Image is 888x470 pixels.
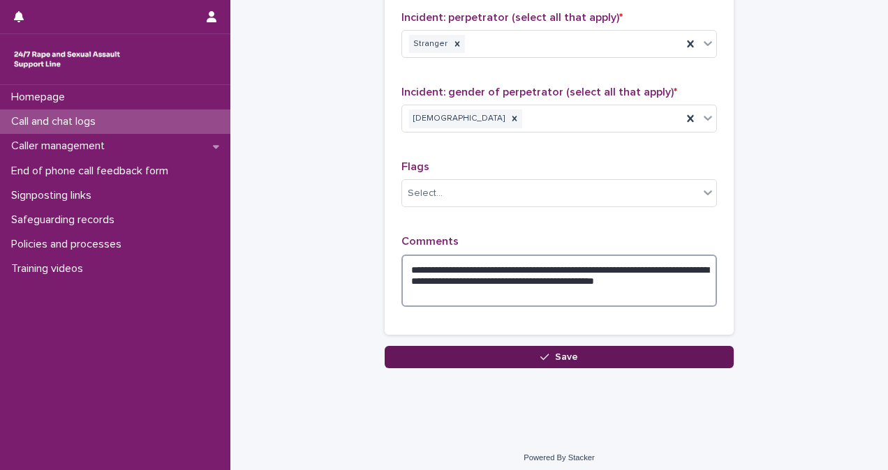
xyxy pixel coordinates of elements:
[401,86,677,98] span: Incident: gender of perpetrator (select all that apply)
[6,262,94,275] p: Training videos
[409,109,507,128] div: [DEMOGRAPHIC_DATA]
[524,453,594,462] a: Powered By Stacker
[401,12,623,23] span: Incident: perpetrator (select all that apply)
[6,189,103,202] p: Signposting links
[401,236,459,247] span: Comments
[6,165,179,178] p: End of phone call feedback form
[6,115,107,128] p: Call and chat logs
[6,238,133,251] p: Policies and processes
[409,35,450,54] div: Stranger
[11,45,123,73] img: rhQMoQhaT3yELyF149Cw
[6,139,116,153] p: Caller management
[6,213,126,227] p: Safeguarding records
[401,161,429,172] span: Flags
[408,186,443,201] div: Select...
[385,346,734,368] button: Save
[555,352,578,362] span: Save
[6,91,76,104] p: Homepage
